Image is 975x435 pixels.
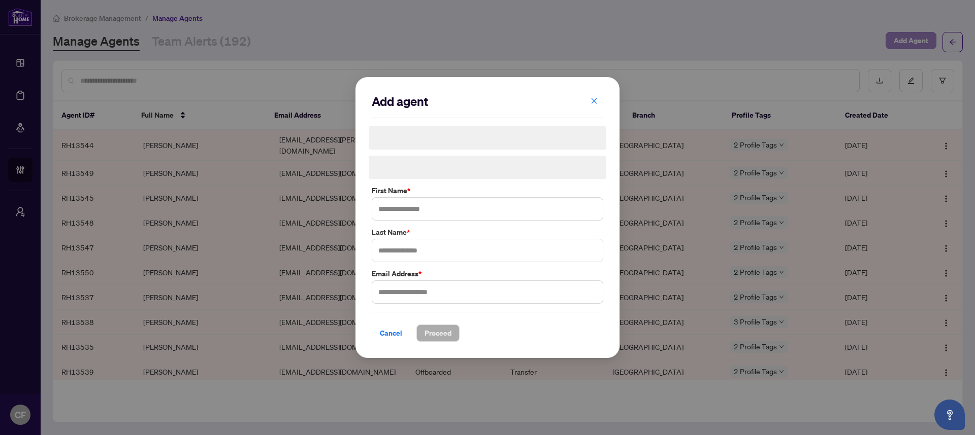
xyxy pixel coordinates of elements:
h2: Add agent [372,93,603,110]
button: Cancel [372,324,410,342]
button: Open asap [934,400,965,430]
span: close [591,97,598,104]
label: Last Name [372,227,603,238]
button: Proceed [416,324,460,342]
label: Email Address [372,268,603,279]
span: Cancel [380,325,402,341]
label: First Name [372,185,603,196]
